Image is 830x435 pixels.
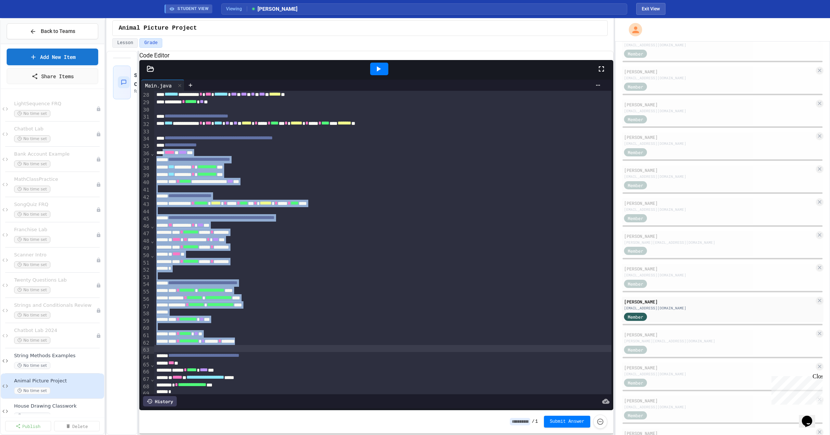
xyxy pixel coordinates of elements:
[7,23,98,39] button: Back to Teams
[141,186,150,194] div: 41
[141,230,150,238] div: 47
[624,371,814,377] div: [EMAIL_ADDRESS][DOMAIN_NAME]
[14,378,103,384] span: Animal Picture Project
[143,396,177,406] div: History
[141,368,150,376] div: 66
[14,202,96,208] span: SongQuiz FRQ
[251,5,298,13] span: [PERSON_NAME]
[141,325,150,332] div: 60
[150,376,154,382] span: Fold line
[628,379,643,386] span: Member
[134,72,160,87] span: Student Comments
[624,167,814,173] div: [PERSON_NAME]
[14,110,50,117] span: No time set
[799,405,823,428] iframe: chat widget
[141,288,150,296] div: 55
[150,362,154,368] span: Fold line
[544,416,591,428] button: Submit Answer
[628,50,643,57] span: Member
[226,6,247,12] span: Viewing
[141,223,150,230] div: 46
[141,135,150,143] div: 34
[624,200,814,206] div: [PERSON_NAME]
[624,141,814,146] div: [EMAIL_ADDRESS][DOMAIN_NAME]
[14,337,50,344] span: No time set
[624,265,814,272] div: [PERSON_NAME]
[96,106,101,112] div: Unpublished
[636,3,665,15] button: Exit student view
[141,201,150,208] div: 43
[14,302,96,309] span: Strings and Conditionals Review
[139,51,613,60] h6: Code Editor
[628,83,643,90] span: Member
[628,215,643,222] span: Member
[14,286,50,293] span: No time set
[141,332,150,339] div: 61
[141,157,150,165] div: 37
[141,82,175,89] div: Main.java
[141,303,150,311] div: 57
[141,354,150,361] div: 64
[134,88,174,94] div: for
[14,101,96,107] span: LightSequence FRQ
[624,331,814,338] div: [PERSON_NAME]
[624,207,814,212] div: [EMAIL_ADDRESS][DOMAIN_NAME]
[624,108,814,114] div: [EMAIL_ADDRESS][DOMAIN_NAME]
[141,143,150,150] div: 35
[141,296,150,303] div: 56
[141,121,150,128] div: 32
[141,281,150,288] div: 54
[141,390,150,398] div: 69
[141,252,150,259] div: 50
[141,238,150,245] div: 48
[14,277,96,283] span: Twenty Questions Lab
[141,172,150,179] div: 39
[141,310,150,318] div: 58
[150,252,154,258] span: Fold line
[14,135,50,142] span: No time set
[624,233,814,239] div: [PERSON_NAME]
[14,160,50,167] span: No time set
[624,298,814,305] div: [PERSON_NAME]
[14,412,50,419] span: No time set
[14,362,50,369] span: No time set
[141,106,150,114] div: 30
[141,80,185,91] div: Main.java
[96,308,101,313] div: Unpublished
[14,236,50,243] span: No time set
[14,186,50,193] span: No time set
[150,150,154,156] span: Fold line
[141,361,150,369] div: 65
[14,176,96,183] span: MathClassPractice
[532,419,534,425] span: /
[14,126,96,132] span: Chatbot Lab
[624,75,814,81] div: [EMAIL_ADDRESS][DOMAIN_NAME]
[96,232,101,238] div: Unpublished
[96,207,101,212] div: Unpublished
[139,38,162,48] button: Grade
[96,258,101,263] div: Unpublished
[141,318,150,325] div: 59
[14,227,96,233] span: Franchise Lab
[624,68,814,75] div: [PERSON_NAME]
[14,403,103,409] span: House Drawing Classwork
[628,182,643,189] span: Member
[141,113,150,121] div: 31
[628,149,643,156] span: Member
[141,274,150,281] div: 53
[141,208,150,216] div: 44
[141,128,150,136] div: 33
[7,68,98,84] a: Share Items
[141,99,150,106] div: 29
[624,42,814,48] div: [EMAIL_ADDRESS][DOMAIN_NAME]
[150,223,154,229] span: Fold line
[768,373,823,405] iframe: chat widget
[141,179,150,186] div: 40
[628,116,643,123] span: Member
[624,338,814,344] div: [PERSON_NAME][EMAIL_ADDRESS][DOMAIN_NAME]
[7,49,98,65] a: Add New Item
[628,280,643,287] span: Member
[624,174,814,179] div: [EMAIL_ADDRESS][DOMAIN_NAME]
[141,346,150,354] div: 63
[624,397,814,404] div: [PERSON_NAME]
